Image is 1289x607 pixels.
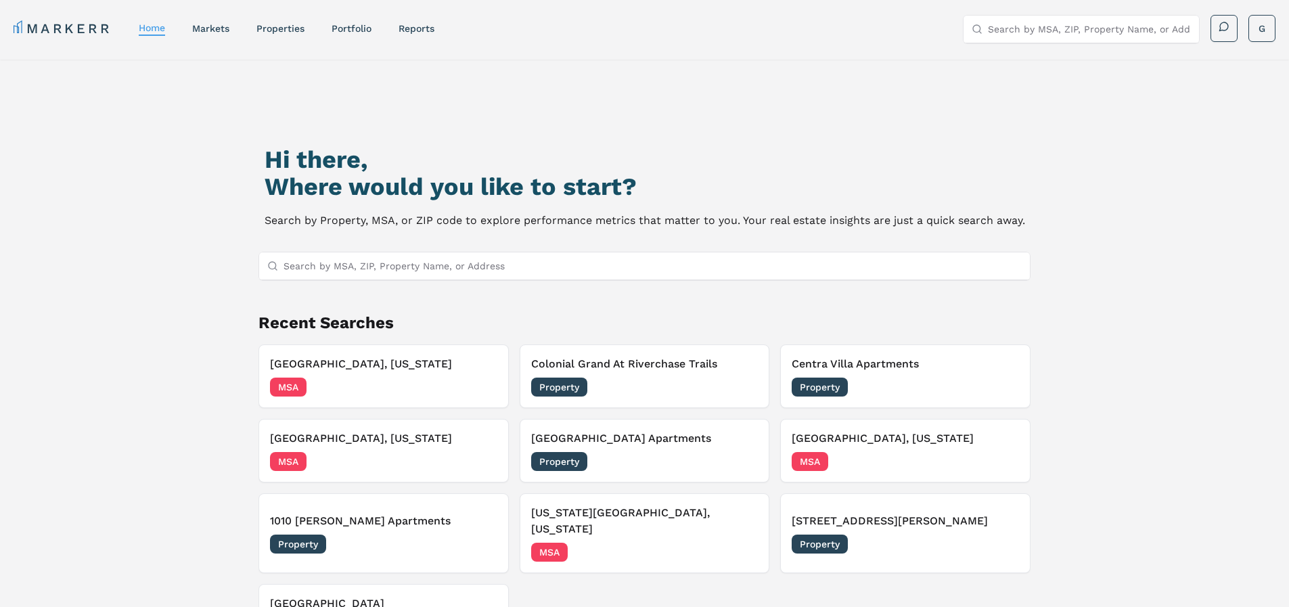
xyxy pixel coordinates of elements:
[284,252,1022,279] input: Search by MSA, ZIP, Property Name, or Address
[531,378,587,397] span: Property
[520,419,770,482] button: [GEOGRAPHIC_DATA] ApartmentsProperty[DATE]
[792,535,848,554] span: Property
[780,493,1031,573] button: [STREET_ADDRESS][PERSON_NAME]Property[DATE]
[192,23,229,34] a: markets
[1248,15,1275,42] button: G
[989,380,1019,394] span: [DATE]
[988,16,1191,43] input: Search by MSA, ZIP, Property Name, or Address
[531,543,568,562] span: MSA
[270,356,497,372] h3: [GEOGRAPHIC_DATA], [US_STATE]
[520,493,770,573] button: [US_STATE][GEOGRAPHIC_DATA], [US_STATE]MSA[DATE]
[139,22,165,33] a: home
[265,173,1025,200] h2: Where would you like to start?
[467,455,497,468] span: [DATE]
[270,430,497,447] h3: [GEOGRAPHIC_DATA], [US_STATE]
[780,344,1031,408] button: Centra Villa ApartmentsProperty[DATE]
[258,344,509,408] button: [GEOGRAPHIC_DATA], [US_STATE]MSA[DATE]
[989,537,1019,551] span: [DATE]
[531,430,759,447] h3: [GEOGRAPHIC_DATA] Apartments
[332,23,371,34] a: Portfolio
[792,513,1019,529] h3: [STREET_ADDRESS][PERSON_NAME]
[258,312,1031,334] h2: Recent Searches
[270,513,497,529] h3: 1010 [PERSON_NAME] Apartments
[399,23,434,34] a: reports
[14,19,112,38] a: MARKERR
[989,455,1019,468] span: [DATE]
[265,146,1025,173] h1: Hi there,
[780,419,1031,482] button: [GEOGRAPHIC_DATA], [US_STATE]MSA[DATE]
[792,452,828,471] span: MSA
[467,537,497,551] span: [DATE]
[531,452,587,471] span: Property
[727,455,758,468] span: [DATE]
[1259,22,1265,35] span: G
[270,452,307,471] span: MSA
[727,545,758,559] span: [DATE]
[792,378,848,397] span: Property
[258,419,509,482] button: [GEOGRAPHIC_DATA], [US_STATE]MSA[DATE]
[270,378,307,397] span: MSA
[258,493,509,573] button: 1010 [PERSON_NAME] ApartmentsProperty[DATE]
[531,505,759,537] h3: [US_STATE][GEOGRAPHIC_DATA], [US_STATE]
[727,380,758,394] span: [DATE]
[792,430,1019,447] h3: [GEOGRAPHIC_DATA], [US_STATE]
[520,344,770,408] button: Colonial Grand At Riverchase TrailsProperty[DATE]
[531,356,759,372] h3: Colonial Grand At Riverchase Trails
[467,380,497,394] span: [DATE]
[270,535,326,554] span: Property
[256,23,304,34] a: properties
[265,211,1025,230] p: Search by Property, MSA, or ZIP code to explore performance metrics that matter to you. Your real...
[792,356,1019,372] h3: Centra Villa Apartments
